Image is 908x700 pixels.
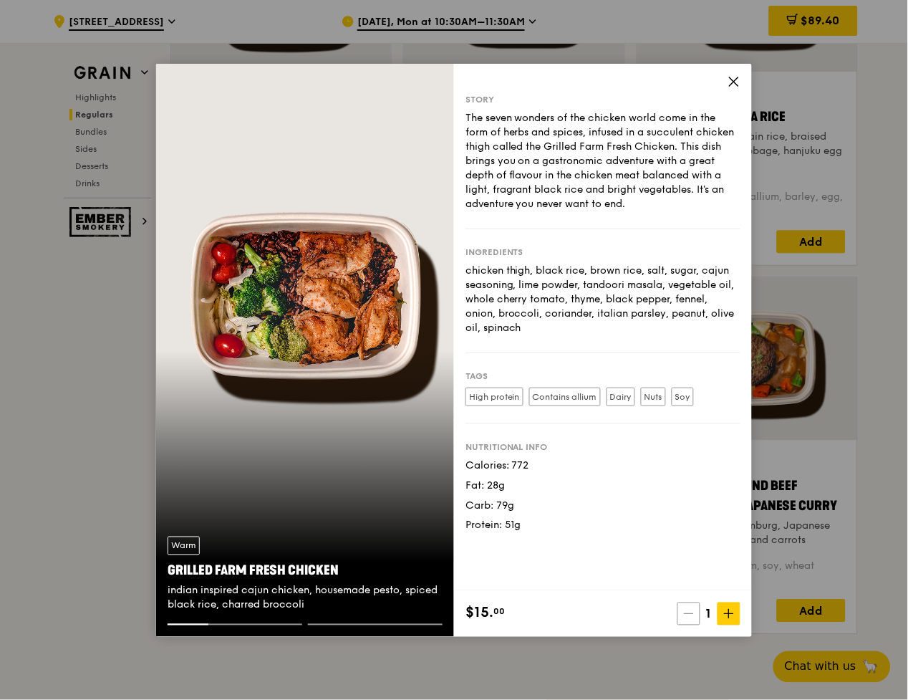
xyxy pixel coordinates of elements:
[465,246,740,258] div: Ingredients
[465,479,740,493] div: Fat: 28g
[700,604,718,624] span: 1
[465,388,523,406] label: High protein
[465,441,740,453] div: Nutritional info
[607,388,635,406] label: Dairy
[465,519,740,533] div: Protein: 51g
[465,111,740,211] div: The seven wonders of the chicken world come in the form of herbs and spices, infused in a succule...
[529,388,601,406] label: Contains allium
[672,388,694,406] label: Soy
[465,370,740,382] div: Tags
[168,537,200,555] div: Warm
[641,388,666,406] label: Nuts
[465,94,740,105] div: Story
[168,561,443,581] div: Grilled Farm Fresh Chicken
[465,499,740,513] div: Carb: 79g
[465,603,493,624] span: $15.
[465,264,740,335] div: chicken thigh, black rice, brown rice, salt, sugar, cajun seasoning, lime powder, tandoori masala...
[493,606,505,618] span: 00
[465,459,740,473] div: Calories: 772
[168,584,443,613] div: indian inspired cajun chicken, housemade pesto, spiced black rice, charred broccoli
